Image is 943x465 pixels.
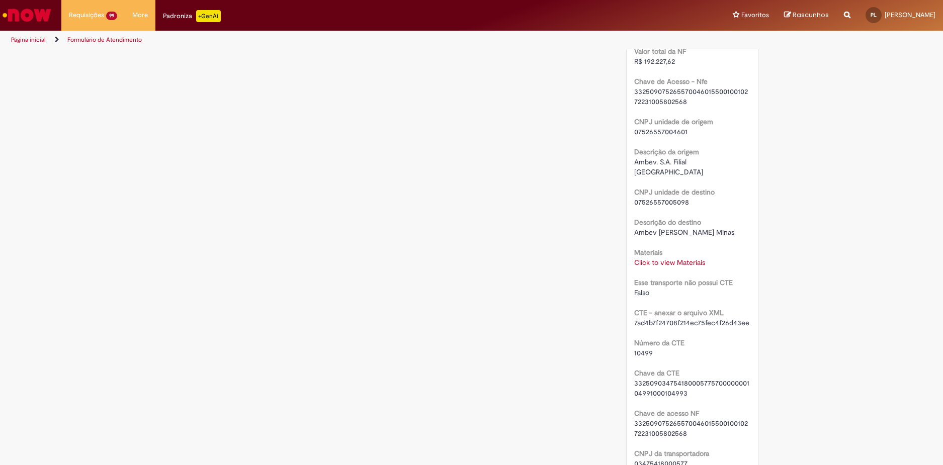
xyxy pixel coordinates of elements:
[634,338,684,347] b: Número da CTE
[871,12,877,18] span: PL
[634,278,733,287] b: Esse transporte não possui CTE
[163,10,221,22] div: Padroniza
[8,31,621,49] ul: Trilhas de página
[634,449,709,458] b: CNPJ da transportadora
[634,318,749,327] span: 7ad4b7f24708f214ec75fec4f26d43ee
[634,57,675,66] span: R$ 192.227,62
[1,5,53,25] img: ServiceNow
[741,10,769,20] span: Favoritos
[634,228,734,237] span: Ambev [PERSON_NAME] Minas
[634,147,699,156] b: Descrição da origem
[67,36,142,44] a: Formulário de Atendimento
[634,77,708,86] b: Chave de Acesso - Nfe
[634,419,748,438] span: 33250907526557004601550010010272231005802568
[784,11,829,20] a: Rascunhos
[106,12,117,20] span: 99
[634,348,653,357] span: 10499
[634,117,713,126] b: CNPJ unidade de origem
[634,308,724,317] b: CTE - anexar o arquivo XML
[634,87,748,106] span: 33250907526557004601550010010272231005802568
[11,36,46,44] a: Página inicial
[634,258,705,267] a: Click to view Materiais
[634,157,703,176] span: Ambev. S.A. Filial [GEOGRAPHIC_DATA]
[634,409,699,418] b: Chave de acesso NF
[634,188,715,197] b: CNPJ unidade de destino
[885,11,935,19] span: [PERSON_NAME]
[634,368,679,378] b: Chave da CTE
[69,10,104,20] span: Requisições
[634,198,689,207] span: 07526557005098
[196,10,221,22] p: +GenAi
[634,127,688,136] span: 07526557004601
[634,288,649,297] span: Falso
[634,379,749,398] span: 33250903475418000577570000000104991000104993
[634,47,686,56] b: Valor total da NF
[634,248,662,257] b: Materiais
[634,218,701,227] b: Descrição do destino
[793,10,829,20] span: Rascunhos
[132,10,148,20] span: More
